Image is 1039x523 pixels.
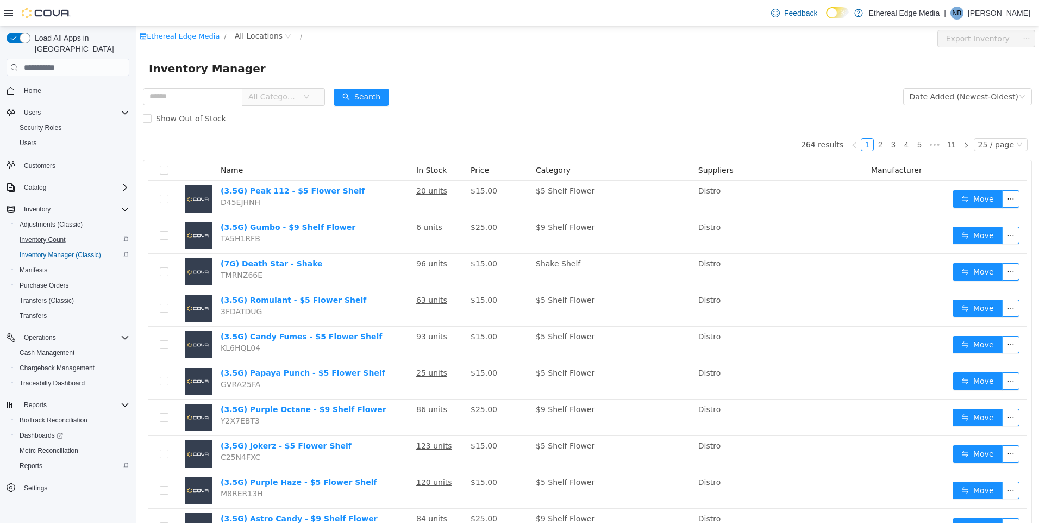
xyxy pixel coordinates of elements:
[49,196,76,223] img: (3.5G) Gumbo - $9 Shelf Flower placeholder
[280,270,311,278] u: 63 units
[11,428,134,443] a: Dashboards
[11,308,134,323] button: Transfers
[817,492,867,509] button: icon: swapMove
[2,480,134,496] button: Settings
[396,264,558,301] td: $5 Shelf Flower
[827,116,834,122] i: icon: right
[335,379,361,388] span: $25.00
[866,237,884,254] button: icon: ellipsis
[20,181,129,194] span: Catalog
[562,140,598,148] span: Suppliers
[817,201,867,218] button: icon: swapMove
[15,248,105,261] a: Inventory Manager (Classic)
[335,233,361,242] span: $15.00
[767,2,822,24] a: Feedback
[20,159,60,172] a: Customers
[335,140,353,148] span: Price
[20,106,45,119] button: Users
[826,7,849,18] input: Dark Mode
[396,301,558,337] td: $5 Shelf Flower
[725,113,737,124] a: 1
[280,452,316,460] u: 120 units
[735,140,786,148] span: Manufacturer
[85,233,187,242] a: (7G) Death Star - Shake
[11,458,134,474] button: Reports
[2,397,134,413] button: Reports
[11,376,134,391] button: Traceabilty Dashboard
[866,273,884,291] button: icon: ellipsis
[15,346,79,359] a: Cash Management
[22,8,71,18] img: Cova
[20,84,46,97] a: Home
[85,354,124,363] span: GVRA25FA
[15,279,129,292] span: Purchase Orders
[882,4,899,21] button: icon: ellipsis
[15,309,129,322] span: Transfers
[49,487,76,514] img: (3.5G) Astro Candy - $9 Shelf Flower placeholder
[24,183,46,192] span: Catalog
[335,488,361,497] span: $25.00
[20,220,83,229] span: Adjustments (Classic)
[866,310,884,327] button: icon: ellipsis
[30,33,129,54] span: Load All Apps in [GEOGRAPHIC_DATA]
[15,459,129,472] span: Reports
[280,415,316,424] u: 123 units
[866,164,884,182] button: icon: ellipsis
[712,112,725,125] li: Previous Page
[665,112,708,125] li: 264 results
[817,164,867,182] button: icon: swapMove
[112,65,162,76] span: All Categories
[16,88,95,97] span: Show Out of Stock
[784,8,817,18] span: Feedback
[751,112,764,125] li: 3
[738,112,751,125] li: 2
[738,113,750,124] a: 2
[335,415,361,424] span: $15.00
[85,140,107,148] span: Name
[85,160,229,169] a: (3.5G) Peak 112 - $5 Flower Shelf
[20,446,78,455] span: Metrc Reconciliation
[817,456,867,473] button: icon: swapMove
[15,264,129,277] span: Manifests
[99,4,147,16] span: All Locations
[49,341,76,369] img: (3.5G) Papaya Punch - $5 Flower Shelf placeholder
[24,401,47,409] span: Reports
[20,281,69,290] span: Purchase Orders
[11,293,134,308] button: Transfers (Classic)
[20,312,47,320] span: Transfers
[817,310,867,327] button: icon: swapMove
[15,136,129,150] span: Users
[20,431,63,440] span: Dashboards
[866,201,884,218] button: icon: ellipsis
[15,377,129,390] span: Traceabilty Dashboard
[2,83,134,98] button: Home
[20,251,101,259] span: Inventory Manager (Classic)
[765,113,777,124] a: 4
[15,362,99,375] a: Chargeback Management
[15,264,52,277] a: Manifests
[562,270,585,278] span: Distro
[20,399,129,412] span: Reports
[11,443,134,458] button: Metrc Reconciliation
[20,416,87,425] span: BioTrack Reconciliation
[15,233,70,246] a: Inventory Count
[85,379,251,388] a: (3.5G) Purple Octane - $9 Shelf Flower
[20,203,129,216] span: Inventory
[335,452,361,460] span: $15.00
[15,346,129,359] span: Cash Management
[167,67,174,75] i: icon: down
[11,120,134,135] button: Security Roles
[866,492,884,509] button: icon: ellipsis
[85,390,124,399] span: Y2X7EBT3
[396,483,558,519] td: $9 Shelf Flower
[396,228,558,264] td: Shake Shelf
[11,232,134,247] button: Inventory Count
[49,378,76,405] img: (3.5G) Purple Octane - $9 Shelf Flower placeholder
[20,106,129,119] span: Users
[396,410,558,446] td: $5 Shelf Flower
[777,112,790,125] li: 5
[20,481,129,495] span: Settings
[335,306,361,315] span: $15.00
[15,294,129,307] span: Transfers (Classic)
[842,113,878,124] div: 25 / page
